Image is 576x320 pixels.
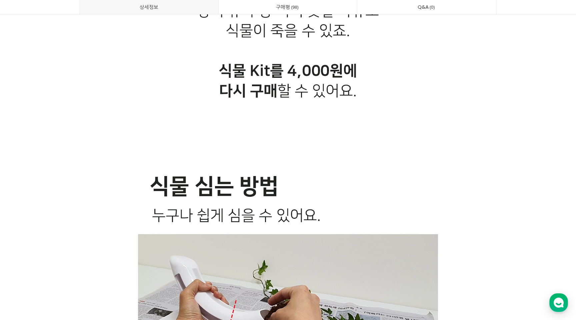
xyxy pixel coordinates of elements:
a: 설정 [86,212,128,228]
span: 대화 [61,222,69,227]
a: 대화 [44,212,86,228]
span: 홈 [21,222,25,227]
span: 설정 [103,222,111,227]
span: 98 [290,4,300,11]
span: 0 [429,4,436,11]
a: 홈 [2,212,44,228]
